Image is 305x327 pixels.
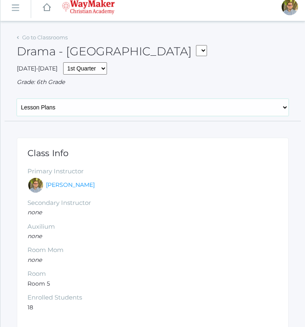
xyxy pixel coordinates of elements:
a: Go to Classrooms [22,34,68,41]
a: [PERSON_NAME] [46,181,95,189]
h5: Auxilium [27,223,278,230]
em: none [27,209,42,216]
h5: Secondary Instructor [27,200,278,207]
div: Grade: 6th Grade [17,78,289,86]
h2: Drama - [GEOGRAPHIC_DATA] [17,45,207,58]
div: Room 5 [27,148,278,312]
h1: Class Info [27,148,278,158]
div: Kylen Braileanu [27,177,44,193]
h5: Room [27,270,278,277]
li: 18 [27,303,278,312]
em: none [27,256,42,263]
em: none [27,232,42,240]
h5: Primary Instructor [27,168,278,175]
h5: Enrolled Students [27,294,278,301]
span: [DATE]-[DATE] [17,65,57,72]
h5: Room Mom [27,247,278,254]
